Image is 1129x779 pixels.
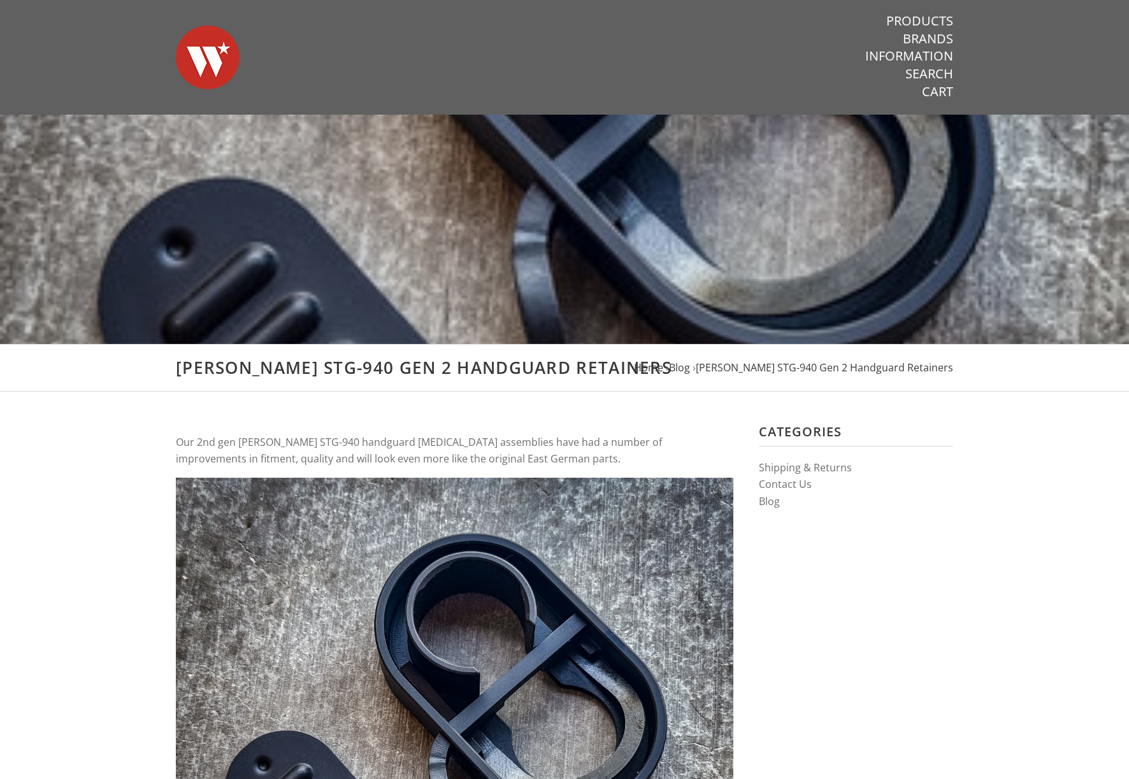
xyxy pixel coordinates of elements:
p: Our 2nd gen [PERSON_NAME] STG-940 handguard [MEDICAL_DATA] assemblies have had a number of improv... [176,434,733,468]
a: [PERSON_NAME] STG-940 Gen 2 Handguard Retainers [696,361,953,375]
a: Information [865,48,953,64]
li: › [666,359,690,376]
h3: Categories [759,424,953,447]
h1: [PERSON_NAME] STG-940 Gen 2 Handguard Retainers [176,357,953,378]
a: Blog [669,361,690,375]
a: Contact Us [759,477,812,491]
a: Shipping & Returns [759,461,852,475]
img: Warsaw Wood Co. [176,13,240,102]
a: Products [886,13,953,29]
a: Blog [759,494,780,508]
a: Brands [903,31,953,47]
a: Home [634,361,663,375]
a: Cart [922,83,953,100]
li: › [693,359,953,376]
a: Search [905,66,953,82]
